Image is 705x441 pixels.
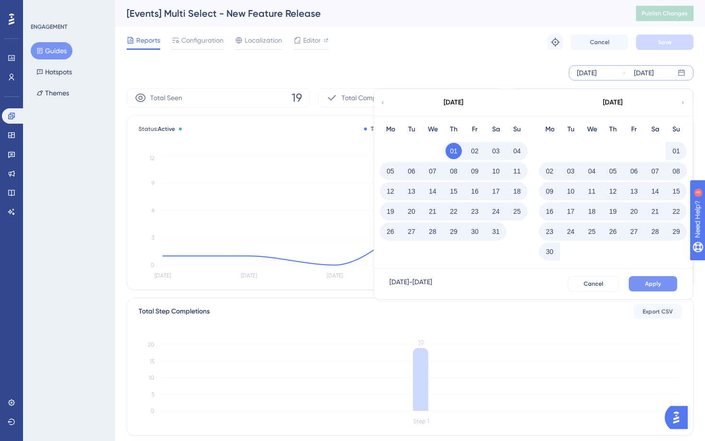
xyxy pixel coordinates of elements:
button: 02 [467,143,483,159]
span: Configuration [181,35,223,46]
button: 21 [424,203,441,220]
button: Guides [31,42,72,59]
button: 11 [584,183,600,199]
span: Need Help? [23,2,60,14]
button: 29 [446,223,462,240]
button: 23 [467,203,483,220]
span: Apply [645,280,661,288]
button: 17 [488,183,504,199]
span: Cancel [590,38,610,46]
button: 07 [424,163,441,179]
span: Save [658,38,671,46]
tspan: 12 [150,155,154,162]
button: 14 [647,183,663,199]
div: 3 [67,5,70,12]
div: We [422,124,443,135]
div: Su [506,124,528,135]
tspan: [DATE] [241,272,257,279]
button: 26 [605,223,621,240]
tspan: 0 [151,262,154,268]
span: Localization [245,35,282,46]
span: Cancel [584,280,603,288]
button: 28 [647,223,663,240]
button: 21 [647,203,663,220]
div: Fr [623,124,645,135]
div: Total Step Completions [139,306,210,317]
button: 30 [541,244,558,260]
button: 14 [424,183,441,199]
tspan: 10 [149,374,154,381]
button: 03 [563,163,579,179]
button: 27 [626,223,642,240]
div: Tu [401,124,422,135]
tspan: 15 [150,358,154,365]
button: 22 [446,203,462,220]
button: 06 [626,163,642,179]
span: Publish Changes [642,10,688,17]
button: 28 [424,223,441,240]
div: Mo [380,124,401,135]
button: Cancel [571,35,628,50]
button: 19 [605,203,621,220]
button: 05 [605,163,621,179]
button: 10 [488,163,504,179]
tspan: 20 [148,341,154,348]
button: 30 [467,223,483,240]
button: 24 [488,203,504,220]
button: 17 [563,203,579,220]
tspan: 6 [152,207,154,214]
tspan: 3 [152,234,154,241]
span: Export CSV [643,308,673,315]
button: 16 [467,183,483,199]
button: 08 [446,163,462,179]
button: 16 [541,203,558,220]
button: 13 [626,183,642,199]
button: 15 [668,183,684,199]
button: Cancel [568,276,619,291]
button: 09 [467,163,483,179]
iframe: UserGuiding AI Assistant Launcher [665,403,693,432]
span: Total Seen [150,92,182,104]
button: 11 [509,163,525,179]
div: We [581,124,602,135]
button: 12 [382,183,399,199]
button: 07 [647,163,663,179]
button: 25 [509,203,525,220]
tspan: 5 [152,391,154,398]
button: 05 [382,163,399,179]
div: Sa [645,124,666,135]
button: Export CSV [634,304,681,319]
div: [DATE] [634,67,654,79]
button: 29 [668,223,684,240]
button: 12 [605,183,621,199]
button: 22 [668,203,684,220]
button: 09 [541,183,558,199]
button: 20 [403,203,420,220]
button: 15 [446,183,462,199]
div: Th [443,124,464,135]
button: 01 [668,143,684,159]
div: [DATE] - [DATE] [389,276,432,291]
div: [Events] Multi Select - New Feature Release [127,7,612,20]
button: Apply [629,276,677,291]
button: 18 [584,203,600,220]
button: 27 [403,223,420,240]
button: 19 [382,203,399,220]
div: Tu [560,124,581,135]
tspan: Step 1 [413,418,429,425]
button: 23 [541,223,558,240]
div: Mo [539,124,560,135]
div: ENGAGEMENT [31,23,67,31]
button: 26 [382,223,399,240]
button: 13 [403,183,420,199]
button: 06 [403,163,420,179]
tspan: 9 [152,180,154,186]
span: Total Completion [341,92,394,104]
button: Themes [31,84,75,102]
button: Hotspots [31,63,78,81]
button: 04 [584,163,600,179]
span: Editor [303,35,321,46]
div: Th [602,124,623,135]
button: Save [636,35,693,50]
div: Su [666,124,687,135]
